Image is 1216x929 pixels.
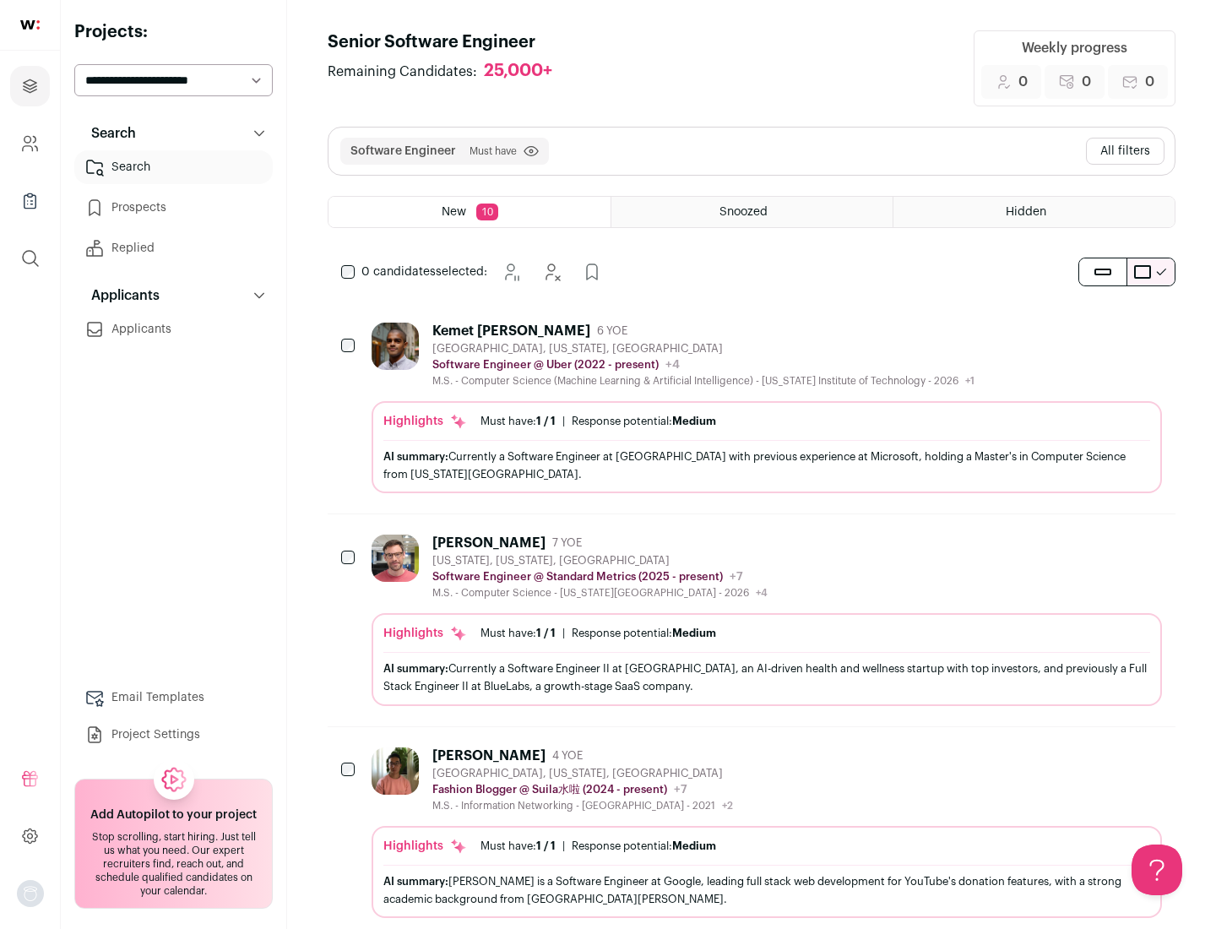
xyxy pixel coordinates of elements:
div: M.S. - Computer Science (Machine Learning & Artificial Intelligence) - [US_STATE] Institute of Te... [432,374,974,388]
div: Currently a Software Engineer II at [GEOGRAPHIC_DATA], an AI-driven health and wellness startup w... [383,660,1150,695]
div: M.S. - Computer Science - [US_STATE][GEOGRAPHIC_DATA] - 2026 [432,586,768,600]
div: Currently a Software Engineer at [GEOGRAPHIC_DATA] with previous experience at Microsoft, holding... [383,448,1150,483]
ul: | [480,415,716,428]
a: Applicants [74,312,273,346]
button: Applicants [74,279,273,312]
a: Search [74,150,273,184]
span: 6 YOE [597,324,627,338]
span: New [442,206,466,218]
img: nopic.png [17,880,44,907]
p: Search [81,123,136,144]
a: [PERSON_NAME] 7 YOE [US_STATE], [US_STATE], [GEOGRAPHIC_DATA] Software Engineer @ Standard Metric... [372,535,1162,705]
a: [PERSON_NAME] 4 YOE [GEOGRAPHIC_DATA], [US_STATE], [GEOGRAPHIC_DATA] Fashion Blogger @ Suila水啦 (2... [372,747,1162,918]
a: Project Settings [74,718,273,752]
div: Kemet [PERSON_NAME] [432,323,590,340]
span: 10 [476,204,498,220]
span: Remaining Candidates: [328,62,477,82]
span: Medium [672,840,716,851]
div: Highlights [383,625,467,642]
span: AI summary: [383,876,448,887]
span: 0 candidates [361,266,436,278]
a: Hidden [893,197,1175,227]
p: Applicants [81,285,160,306]
p: Fashion Blogger @ Suila水啦 (2024 - present) [432,783,667,796]
button: Open dropdown [17,880,44,907]
img: ebffc8b94a612106133ad1a79c5dcc917f1f343d62299c503ebb759c428adb03.jpg [372,747,419,795]
div: [GEOGRAPHIC_DATA], [US_STATE], [GEOGRAPHIC_DATA] [432,342,974,356]
div: Response potential: [572,839,716,853]
span: 0 [1145,72,1154,92]
div: [PERSON_NAME] is a Software Engineer at Google, leading full stack web development for YouTube's ... [383,872,1150,908]
span: 7 YOE [552,536,582,550]
div: Must have: [480,839,556,853]
span: +4 [756,588,768,598]
p: Software Engineer @ Standard Metrics (2025 - present) [432,570,723,584]
a: Projects [10,66,50,106]
div: Highlights [383,413,467,430]
span: Hidden [1006,206,1046,218]
div: Must have: [480,415,556,428]
img: wellfound-shorthand-0d5821cbd27db2630d0214b213865d53afaa358527fdda9d0ea32b1df1b89c2c.svg [20,20,40,30]
span: +4 [665,359,680,371]
h2: Add Autopilot to your project [90,807,257,823]
a: Email Templates [74,681,273,714]
div: 25,000+ [484,61,552,82]
h1: Senior Software Engineer [328,30,569,54]
span: AI summary: [383,451,448,462]
a: Add Autopilot to your project Stop scrolling, start hiring. Just tell us what you need. Our exper... [74,779,273,909]
span: +7 [674,784,687,796]
span: Medium [672,627,716,638]
div: M.S. - Information Networking - [GEOGRAPHIC_DATA] - 2021 [432,799,733,812]
div: Highlights [383,838,467,855]
div: Must have: [480,627,556,640]
a: Prospects [74,191,273,225]
a: Replied [74,231,273,265]
img: 92c6d1596c26b24a11d48d3f64f639effaf6bd365bf059bea4cfc008ddd4fb99.jpg [372,535,419,582]
span: 0 [1018,72,1028,92]
span: Must have [470,144,517,158]
span: 1 / 1 [536,416,556,426]
div: Response potential: [572,415,716,428]
div: [US_STATE], [US_STATE], [GEOGRAPHIC_DATA] [432,554,768,568]
button: Snooze [494,255,528,289]
span: +7 [730,571,743,583]
span: AI summary: [383,663,448,674]
div: Response potential: [572,627,716,640]
a: Kemet [PERSON_NAME] 6 YOE [GEOGRAPHIC_DATA], [US_STATE], [GEOGRAPHIC_DATA] Software Engineer @ Ub... [372,323,1162,493]
span: Snoozed [719,206,768,218]
p: Software Engineer @ Uber (2022 - present) [432,358,659,372]
div: [GEOGRAPHIC_DATA], [US_STATE], [GEOGRAPHIC_DATA] [432,767,733,780]
span: +1 [965,376,974,386]
span: 4 YOE [552,749,583,763]
span: 1 / 1 [536,840,556,851]
span: selected: [361,263,487,280]
button: Hide [535,255,568,289]
span: +2 [722,801,733,811]
span: 0 [1082,72,1091,92]
a: Company and ATS Settings [10,123,50,164]
span: Medium [672,416,716,426]
div: [PERSON_NAME] [432,747,546,764]
span: 1 / 1 [536,627,556,638]
button: All filters [1086,138,1164,165]
div: [PERSON_NAME] [432,535,546,551]
button: Software Engineer [350,143,456,160]
a: Company Lists [10,181,50,221]
ul: | [480,627,716,640]
ul: | [480,839,716,853]
button: Add to Prospects [575,255,609,289]
img: 927442a7649886f10e33b6150e11c56b26abb7af887a5a1dd4d66526963a6550.jpg [372,323,419,370]
a: Snoozed [611,197,893,227]
h2: Projects: [74,20,273,44]
div: Stop scrolling, start hiring. Just tell us what you need. Our expert recruiters find, reach out, ... [85,830,262,898]
button: Search [74,117,273,150]
iframe: Help Scout Beacon - Open [1132,845,1182,895]
div: Weekly progress [1022,38,1127,58]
